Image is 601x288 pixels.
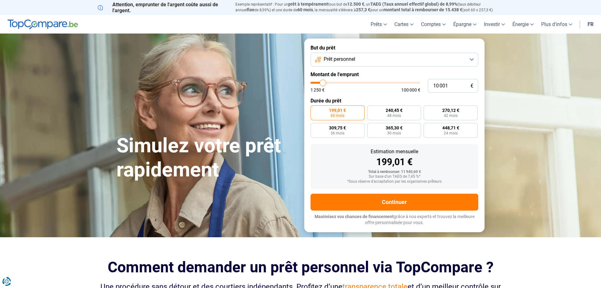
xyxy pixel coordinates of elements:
[311,53,478,66] button: Prêt personnel
[386,108,403,113] span: 240,45 €
[444,114,458,118] span: 42 mois
[311,214,478,226] p: grâce à nos experts et trouvez la meilleure offre personnalisée pour vous.
[387,131,401,135] span: 30 mois
[537,15,576,34] a: Plus d'infos
[116,134,297,182] h1: Simulez votre prêt rapidement
[387,114,401,118] span: 48 mois
[417,15,449,34] a: Comptes
[347,2,364,7] span: 12.500 €
[401,88,420,92] span: 100 000 €
[329,126,346,130] span: 309,75 €
[480,15,509,34] a: Investir
[386,126,403,130] span: 365,30 €
[98,2,228,13] p: Attention, emprunter de l'argent coûte aussi de l'argent.
[584,15,597,34] a: fr
[297,7,313,12] span: 60 mois
[442,108,459,113] span: 270,12 €
[311,194,478,211] button: Continuer
[316,170,473,174] div: Total à rembourser: 11 940,60 €
[235,2,503,13] p: Exemple représentatif : Pour un tous but de , un (taux débiteur annuel de 8,99%) et une durée de ...
[311,45,478,51] label: But du prêt
[391,15,417,34] a: Cartes
[329,108,346,113] span: 199,01 €
[8,19,78,29] img: TopCompare
[470,83,473,89] span: €
[509,15,537,34] a: Énergie
[316,180,473,184] div: *Sous réserve d'acceptation par les organismes prêteurs
[383,7,462,12] span: montant total à rembourser de 15.438 €
[311,71,478,77] label: Montant de l'emprunt
[311,98,478,104] label: Durée du prêt
[356,7,370,12] span: 257,3 €
[311,88,325,92] span: 1 250 €
[444,131,458,135] span: 24 mois
[331,114,344,118] span: 60 mois
[316,149,473,154] div: Estimation mensuelle
[331,131,344,135] span: 36 mois
[316,157,473,167] div: 199,01 €
[316,175,473,179] div: Sur base d'un TAEG de 7,45 %*
[324,56,355,63] span: Prêt personnel
[442,126,459,130] span: 448,71 €
[449,15,480,34] a: Épargne
[288,2,328,7] span: prêt à tempérament
[367,15,391,34] a: Prêts
[247,7,254,12] span: fixe
[370,2,457,7] span: TAEG (Taux annuel effectif global) de 8,99%
[315,214,394,219] span: Maximisez vos chances de financement
[98,259,503,276] h2: Comment demander un prêt personnel via TopCompare ?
